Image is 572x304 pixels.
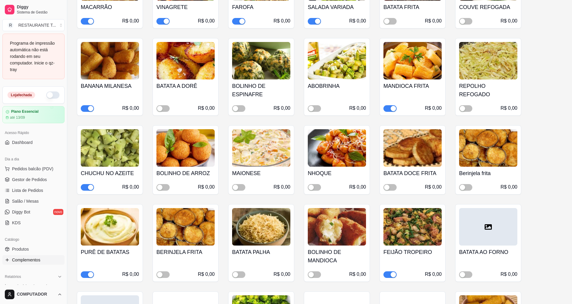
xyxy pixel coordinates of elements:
a: Produtos [2,244,65,254]
div: R$ 0,00 [425,183,442,191]
a: Lista de Pedidos [2,186,65,195]
div: Acesso Rápido [2,128,65,138]
div: R$ 0,00 [122,271,139,278]
h4: BATATA PALHA [232,248,290,256]
div: R$ 0,00 [122,17,139,25]
div: R$ 0,00 [122,183,139,191]
div: R$ 0,00 [274,17,290,25]
img: product-image [81,42,139,79]
img: product-image [459,129,517,167]
a: KDS [2,218,65,228]
h4: BERINJELA FRITA [156,248,215,256]
span: Lista de Pedidos [12,187,43,193]
button: Select a team [2,19,65,31]
h4: VINAGRETE [156,3,215,11]
h4: Berinjela frita [459,169,517,177]
article: Plano Essencial [11,109,38,114]
img: product-image [81,208,139,246]
div: R$ 0,00 [501,105,517,112]
span: Sistema de Gestão [17,10,62,15]
div: R$ 0,00 [349,183,366,191]
img: product-image [308,42,366,79]
a: Diggy Botnovo [2,207,65,217]
div: R$ 0,00 [501,183,517,191]
img: product-image [156,129,215,167]
h4: FAROFA [232,3,290,11]
img: product-image [383,42,442,79]
span: Gestor de Pedidos [12,177,47,183]
article: até 13/09 [10,115,25,120]
h4: REPOLHO REFOGADO [459,82,517,99]
span: KDS [12,220,21,226]
img: product-image [232,42,290,79]
h4: BANANA MILANESA [81,82,139,90]
h4: FEIJÃO TROPEIRO [383,248,442,256]
a: Gestor de Pedidos [2,175,65,184]
div: RESTAURANTE T ... [18,22,56,28]
h4: BOLINHO DE ESPINAFRE [232,82,290,99]
div: R$ 0,00 [349,271,366,278]
h4: SALADA VARIADA [308,3,366,11]
span: Pedidos balcão (PDV) [12,166,53,172]
div: R$ 0,00 [349,17,366,25]
span: Salão / Mesas [12,198,39,204]
h4: MANDIOCA FRITA [383,82,442,90]
div: R$ 0,00 [198,105,215,112]
div: Dia a dia [2,154,65,164]
div: R$ 0,00 [425,271,442,278]
img: product-image [232,208,290,246]
img: product-image [308,129,366,167]
button: COMPUTADOR [2,287,65,302]
h4: PURÊ DE BATATAS [81,248,139,256]
div: R$ 0,00 [274,105,290,112]
a: Complementos [2,255,65,265]
h4: CHUCHU NO AZEITE [81,169,139,177]
h4: BOLINHO DE ARROZ [156,169,215,177]
span: Dashboard [12,139,33,145]
div: R$ 0,00 [122,105,139,112]
div: R$ 0,00 [501,271,517,278]
span: Relatórios de vendas [12,283,52,289]
h4: BATATA FRITA [383,3,442,11]
div: R$ 0,00 [274,183,290,191]
h4: COUVE REFOGADA [459,3,517,11]
a: Dashboard [2,138,65,147]
img: product-image [459,42,517,79]
button: Pedidos balcão (PDV) [2,164,65,174]
div: R$ 0,00 [274,271,290,278]
h4: BATATA DOCE FRITA [383,169,442,177]
img: product-image [383,208,442,246]
div: R$ 0,00 [198,183,215,191]
span: Complementos [12,257,40,263]
div: R$ 0,00 [198,271,215,278]
div: Loja fechada [8,92,35,98]
div: R$ 0,00 [425,105,442,112]
a: Relatórios de vendas [2,282,65,291]
img: product-image [156,208,215,246]
div: R$ 0,00 [198,17,215,25]
span: COMPUTADOR [17,292,55,297]
div: R$ 0,00 [349,105,366,112]
h4: BOLINHO DE MANDIOCA [308,248,366,265]
img: product-image [232,129,290,167]
a: DiggySistema de Gestão [2,2,65,17]
a: Salão / Mesas [2,196,65,206]
button: Alterar Status [46,91,59,99]
h4: BATATA A DORÊ [156,82,215,90]
img: product-image [156,42,215,79]
span: Diggy [17,4,62,10]
h4: NHOQUE [308,169,366,177]
img: product-image [383,129,442,167]
div: Catálogo [2,235,65,244]
h4: ABOBRINHA [308,82,366,90]
img: product-image [81,129,139,167]
h4: MAIONESE [232,169,290,177]
h4: MACARRÃO [81,3,139,11]
h4: BATATA AO FORNO [459,248,517,256]
img: product-image [308,208,366,246]
span: Relatórios [5,274,21,279]
span: Diggy Bot [12,209,30,215]
div: Programa de impressão automática não está rodando em seu computador. Inicie o qz-tray [10,40,57,73]
span: Produtos [12,246,29,252]
div: R$ 0,00 [501,17,517,25]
